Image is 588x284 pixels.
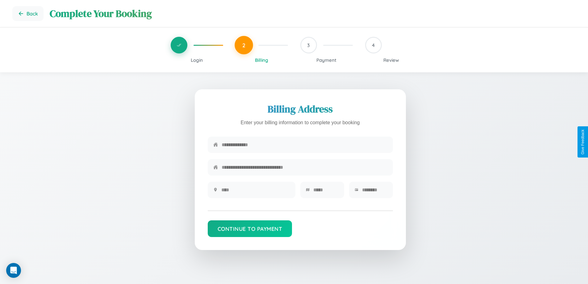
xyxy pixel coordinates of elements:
div: Open Intercom Messenger [6,263,21,278]
span: Login [191,57,203,63]
span: Review [383,57,399,63]
span: Payment [316,57,336,63]
span: Billing [255,57,268,63]
span: 4 [372,42,375,48]
button: Go back [12,6,44,21]
div: Give Feedback [581,129,585,155]
h2: Billing Address [208,102,393,116]
span: 3 [307,42,310,48]
span: 2 [242,42,245,49]
h1: Complete Your Booking [50,7,576,20]
button: Continue to Payment [208,220,292,237]
p: Enter your billing information to complete your booking [208,118,393,127]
